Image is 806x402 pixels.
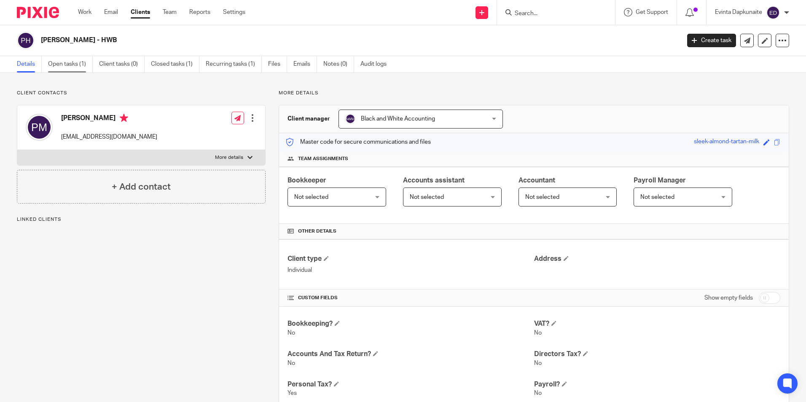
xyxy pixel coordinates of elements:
span: No [534,330,542,336]
span: Accounts assistant [403,177,465,184]
span: No [534,390,542,396]
h4: VAT? [534,319,780,328]
a: Work [78,8,91,16]
div: sleek-almond-tartan-milk [694,137,759,147]
a: Recurring tasks (1) [206,56,262,72]
a: Create task [687,34,736,47]
span: Yes [287,390,297,396]
img: svg%3E [345,114,355,124]
a: Team [163,8,177,16]
span: Not selected [410,194,444,200]
h4: [PERSON_NAME] [61,114,157,124]
h4: Payroll? [534,380,780,389]
a: Client tasks (0) [99,56,145,72]
p: More details [279,90,789,96]
h4: CUSTOM FIELDS [287,295,534,301]
span: Other details [298,228,336,235]
a: Clients [131,8,150,16]
a: Audit logs [360,56,393,72]
span: Not selected [525,194,559,200]
span: Not selected [640,194,674,200]
a: Email [104,8,118,16]
p: Client contacts [17,90,266,96]
span: Black and White Accounting [361,116,435,122]
h4: Bookkeeping? [287,319,534,328]
span: Bookkeeper [287,177,326,184]
img: Pixie [17,7,59,18]
span: No [287,330,295,336]
p: Linked clients [17,216,266,223]
img: svg%3E [26,114,53,141]
span: Payroll Manager [634,177,686,184]
a: Open tasks (1) [48,56,93,72]
img: svg%3E [17,32,35,49]
h4: Accounts And Tax Return? [287,350,534,359]
span: No [287,360,295,366]
h4: Client type [287,255,534,263]
span: Team assignments [298,155,348,162]
p: Master code for secure communications and files [285,138,431,146]
h2: [PERSON_NAME] - HWB [41,36,548,45]
p: Individual [287,266,534,274]
h3: Client manager [287,115,330,123]
a: Reports [189,8,210,16]
h4: Directors Tax? [534,350,780,359]
span: Not selected [294,194,328,200]
h4: Address [534,255,780,263]
span: No [534,360,542,366]
p: Evinta Dapkunaite [715,8,762,16]
img: svg%3E [766,6,780,19]
label: Show empty fields [704,294,753,302]
a: Emails [293,56,317,72]
p: [EMAIL_ADDRESS][DOMAIN_NAME] [61,133,157,141]
a: Notes (0) [323,56,354,72]
h4: + Add contact [112,180,171,193]
p: More details [215,154,243,161]
a: Settings [223,8,245,16]
a: Details [17,56,42,72]
a: Files [268,56,287,72]
a: Closed tasks (1) [151,56,199,72]
i: Primary [120,114,128,122]
input: Search [514,10,590,18]
span: Get Support [636,9,668,15]
h4: Personal Tax? [287,380,534,389]
span: Accountant [519,177,555,184]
